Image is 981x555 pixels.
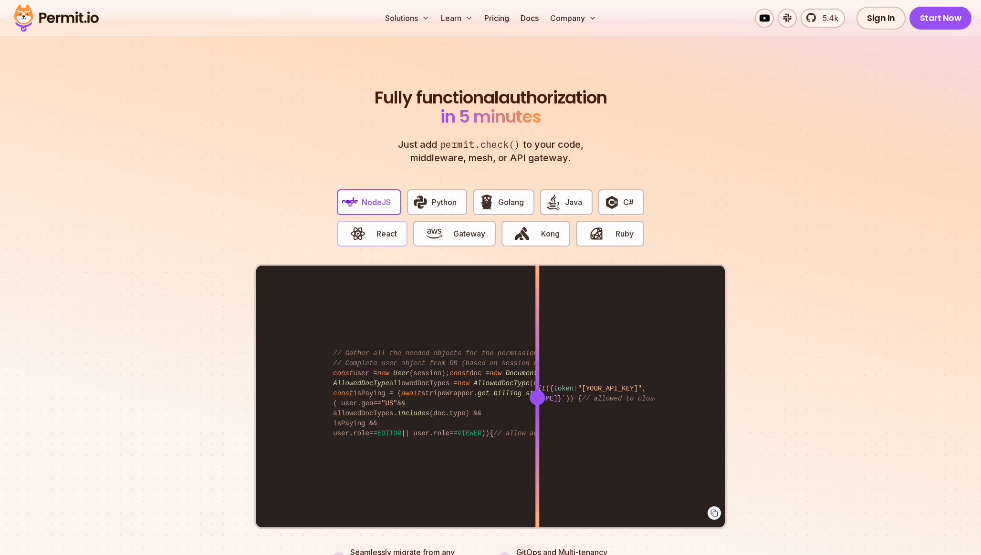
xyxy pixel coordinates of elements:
span: // allowed to close issue [582,395,682,402]
span: role [433,430,449,437]
img: C# [604,194,620,210]
span: "US" [381,400,397,407]
img: Python [412,194,428,210]
span: // Gather all the needed objects for the permission check [333,349,562,357]
a: Docs [517,9,543,28]
span: VIEWER [458,430,481,437]
img: Kong [514,226,530,242]
span: new [458,380,470,387]
span: in 5 minutes [440,104,541,129]
span: new [490,370,501,377]
span: token [553,385,574,392]
a: Sign In [856,7,906,30]
button: Learn [437,9,477,28]
p: Just add to your code, middleware, mesh, or API gateway. [387,138,594,164]
span: Java [565,196,582,208]
span: React [376,228,397,239]
a: 5.4k [801,9,845,28]
span: await [401,390,421,397]
span: const [449,370,470,377]
span: Fully functional [375,88,499,107]
span: new [377,370,389,377]
span: geo [361,400,373,407]
img: Permit logo [10,2,103,34]
img: NodeJS [342,194,358,210]
span: Golang [498,196,524,208]
span: Gateway [453,228,485,239]
span: Python [432,196,457,208]
button: Company [546,9,600,28]
span: User [393,370,409,377]
img: Gateway [426,226,442,242]
img: React [350,226,366,242]
span: includes [397,410,429,417]
span: type [449,410,466,417]
span: // allow access [493,430,553,437]
img: Java [545,194,562,210]
button: Solutions [381,9,433,28]
span: Document [506,370,538,377]
span: 5.4k [817,12,838,24]
span: Kong [541,228,560,239]
span: NodeJS [362,196,391,208]
span: AllowedDocType [333,380,389,387]
code: user = (session); doc = ( , , session. ); allowedDocTypes = (user. ); isPaying = ( stripeWrapper.... [326,341,654,446]
img: Ruby [588,226,605,242]
span: permit.check() [437,138,523,152]
span: "[YOUR_API_KEY]" [578,385,642,392]
h2: authorization [372,88,609,126]
span: const [333,390,353,397]
span: const [333,370,353,377]
span: get_billing_status [478,390,550,397]
span: AllowedDocType [473,380,530,387]
span: // Complete user object from DB (based on session object, only 3 DB queries...) [333,360,650,367]
span: EDITOR [377,430,401,437]
img: Golang [479,194,495,210]
span: role [353,430,369,437]
span: C# [623,196,634,208]
span: Ruby [616,228,634,239]
a: Pricing [480,9,513,28]
a: Start Now [909,7,972,30]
